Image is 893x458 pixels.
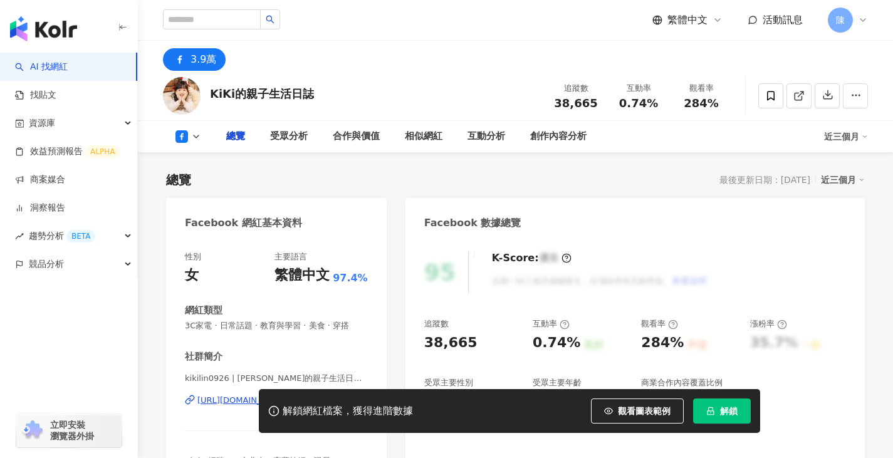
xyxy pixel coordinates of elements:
span: search [266,15,274,24]
div: 女 [185,266,199,285]
div: 追蹤數 [424,318,449,330]
span: 立即安裝 瀏覽器外掛 [50,419,94,442]
div: 網紅類型 [185,304,222,317]
span: 38,665 [554,96,597,110]
div: 總覽 [166,171,191,189]
a: searchAI 找網紅 [15,61,68,73]
span: 陳 [836,13,845,27]
div: 社群簡介 [185,350,222,363]
a: chrome extension立即安裝 瀏覽器外掛 [16,414,122,447]
img: chrome extension [20,420,44,440]
span: rise [15,232,24,241]
span: 繁體中文 [667,13,708,27]
div: 最後更新日期：[DATE] [719,175,810,185]
div: 相似網紅 [405,129,442,144]
div: 互動率 [533,318,570,330]
button: 觀看圖表範例 [591,398,684,424]
button: 3.9萬 [163,48,226,71]
div: 受眾分析 [270,129,308,144]
div: 總覽 [226,129,245,144]
div: KiKi的親子生活日誌 [210,86,314,101]
div: 漲粉率 [750,318,787,330]
span: lock [706,407,715,415]
span: 0.74% [619,97,658,110]
img: KOL Avatar [163,77,201,115]
span: 解鎖 [720,406,738,416]
div: 觀看率 [641,318,678,330]
span: 活動訊息 [763,14,803,26]
div: 近三個月 [824,127,868,147]
a: 找貼文 [15,89,56,101]
div: 互動分析 [467,129,505,144]
div: K-Score : [492,251,572,265]
a: 效益預測報告ALPHA [15,145,120,158]
div: 創作內容分析 [530,129,587,144]
a: 商案媒合 [15,174,65,186]
span: 97.4% [333,271,368,285]
div: BETA [66,230,95,242]
div: 284% [641,333,684,353]
span: 競品分析 [29,250,64,278]
div: 主要語言 [274,251,307,263]
div: 近三個月 [821,172,865,188]
div: Facebook 數據總覽 [424,216,521,230]
button: 解鎖 [693,398,751,424]
span: kikilin0926 | [PERSON_NAME]的親子生活日誌 | kikilin0926 [185,373,368,384]
div: 38,665 [424,333,478,353]
div: 3.9萬 [191,51,216,68]
span: 觀看圖表範例 [618,406,671,416]
span: 3C家電 · 日常話題 · 教育與學習 · 美食 · 穿搭 [185,320,368,331]
div: 觀看率 [677,82,725,95]
span: 趨勢分析 [29,222,95,250]
div: 受眾主要年齡 [533,377,582,388]
a: 洞察報告 [15,202,65,214]
div: 0.74% [533,333,580,353]
span: 資源庫 [29,109,55,137]
div: 追蹤數 [552,82,600,95]
div: 合作與價值 [333,129,380,144]
div: 互動率 [615,82,662,95]
div: 性別 [185,251,201,263]
div: 解鎖網紅檔案，獲得進階數據 [283,405,413,418]
div: 繁體中文 [274,266,330,285]
div: 受眾主要性別 [424,377,473,388]
span: 284% [684,97,719,110]
img: logo [10,16,77,41]
div: Facebook 網紅基本資料 [185,216,302,230]
div: 商業合作內容覆蓋比例 [641,377,723,388]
